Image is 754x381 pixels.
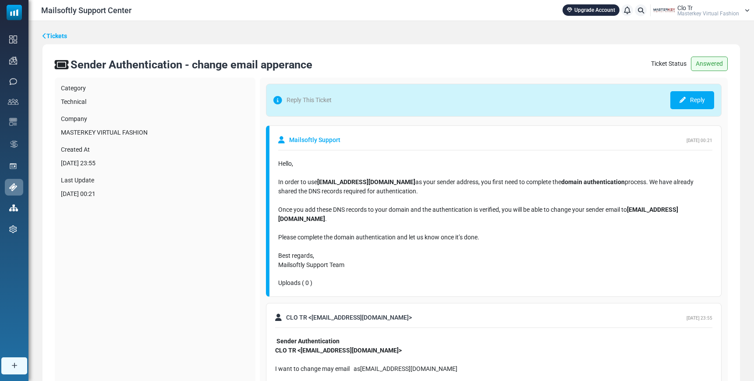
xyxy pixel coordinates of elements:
[61,97,249,107] div: Technical
[7,5,22,20] img: mailsoftly_icon_blue_white.svg
[670,91,714,109] a: Reply
[61,84,249,93] label: Category
[9,78,17,85] img: sms-icon.png
[278,251,712,270] div: Best regards, Mailsoftly Support Team
[9,57,17,64] img: campaigns-icon.png
[275,347,402,354] strong: CLO TR < [EMAIL_ADDRESS][DOMAIN_NAME] >
[273,91,332,109] span: Reply This Ticket
[563,4,619,16] a: Upgrade Account
[9,36,17,43] img: dashboard-icon.svg
[687,316,712,320] span: [DATE] 23:55
[41,4,131,16] span: Mailsoftly Support Center
[687,138,712,143] span: [DATE] 00:21
[289,135,340,145] span: Mailsoftly Support
[42,32,67,41] a: Tickets
[9,225,17,233] img: settings-icon.svg
[61,176,249,185] label: Last Update
[677,5,693,11] span: Clo Tr
[61,128,249,137] div: MASTERKEY VIRTUAL FASHION
[9,139,19,149] img: workflow.svg
[278,233,712,251] div: Please complete the domain authentication and let us know once it’s done.
[71,57,312,73] div: Sender Authentication - change email apperance
[278,178,712,205] div: In order to use as your sender address, you first need to complete the process. We have already s...
[9,162,17,170] img: landing_pages.svg
[61,159,249,168] div: [DATE] 23:55
[651,57,728,71] div: Ticket Status
[286,313,412,322] span: CLO TR < [EMAIL_ADDRESS][DOMAIN_NAME] >
[9,183,17,191] img: support-icon-active.svg
[9,118,17,126] img: email-templates-icon.svg
[653,4,750,17] a: User Logo Clo Tr Masterkey Virtual Fashion
[8,99,18,105] img: contacts-icon.svg
[278,206,678,222] strong: [EMAIL_ADDRESS][DOMAIN_NAME]
[561,178,625,185] strong: domain authentication
[61,189,249,199] div: [DATE] 00:21
[653,4,675,17] img: User Logo
[278,278,712,288] div: Uploads ( 0 )
[691,57,728,71] span: Answered
[278,159,712,178] div: Hello,
[317,178,415,185] strong: [EMAIL_ADDRESS][DOMAIN_NAME]
[276,338,340,345] strong: Sender Authentication
[61,145,249,154] label: Created At
[677,11,739,16] span: Masterkey Virtual Fashion
[61,114,249,124] label: Company
[278,205,712,233] div: Once you add these DNS records to your domain and the authentication is verified, you will be abl...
